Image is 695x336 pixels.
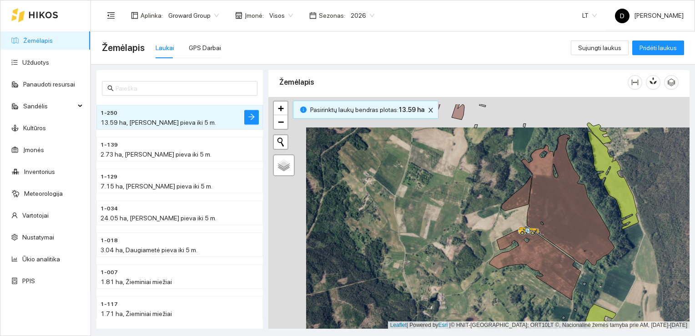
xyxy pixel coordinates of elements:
[279,69,628,95] div: Žemėlapis
[274,115,287,129] a: Zoom out
[23,81,75,88] a: Panaudoti resursai
[168,9,219,22] span: Groward Group
[101,183,212,190] span: 7.15 ha, [PERSON_NAME] pieva iki 5 m.
[274,155,294,175] a: Layers
[571,44,629,51] a: Sujungti laukus
[22,234,54,241] a: Nustatymai
[24,190,63,197] a: Meteorologija
[426,107,436,113] span: close
[248,113,255,122] span: arrow-right
[101,119,216,126] span: 13.59 ha, [PERSON_NAME] pieva iki 5 m.
[23,146,44,153] a: Įmonės
[101,109,117,117] span: 1-250
[388,321,690,329] div: | Powered by © HNIT-[GEOGRAPHIC_DATA]; ORT10LT ©, Nacionalinė žemės tarnyba prie AM, [DATE]-[DATE]
[278,102,284,114] span: +
[571,41,629,55] button: Sujungti laukus
[22,59,49,66] a: Užduotys
[24,168,55,175] a: Inventorius
[632,41,684,55] button: Pridėti laukus
[640,43,677,53] span: Pridėti laukus
[102,6,120,25] button: menu-fold
[101,268,118,277] span: 1-007
[189,43,221,53] div: GPS Darbai
[101,204,118,213] span: 1-034
[101,151,212,158] span: 2.73 ha, [PERSON_NAME] pieva iki 5 m.
[582,9,597,22] span: LT
[425,105,436,116] button: close
[23,37,53,44] a: Žemėlapis
[390,322,407,328] a: Leaflet
[578,43,621,53] span: Sujungti laukus
[101,236,118,245] span: 1-018
[438,322,448,328] a: Esri
[22,277,35,285] a: PPIS
[116,83,252,93] input: Paieška
[632,44,684,51] a: Pridėti laukus
[141,10,163,20] span: Aplinka :
[101,310,172,317] span: 1.71 ha, Žieminiai miežiai
[235,12,242,19] span: shop
[628,79,642,86] span: column-width
[23,97,75,115] span: Sandėlis
[628,75,642,90] button: column-width
[449,322,451,328] span: |
[351,9,374,22] span: 2026
[101,173,117,181] span: 1-129
[244,110,259,125] button: arrow-right
[274,102,287,115] a: Zoom in
[274,135,287,149] button: Initiate a new search
[102,41,145,55] span: Žemėlapis
[398,106,424,113] b: 13.59 ha
[131,12,138,19] span: layout
[620,9,624,23] span: D
[101,278,172,285] span: 1.81 ha, Žieminiai miežiai
[101,246,197,254] span: 3.04 ha, Daugiametė pieva iki 5 m.
[22,212,49,219] a: Vartotojai
[101,141,118,149] span: 1-139
[319,10,345,20] span: Sezonas :
[300,107,307,113] span: info-circle
[23,124,46,132] a: Kultūros
[278,116,284,127] span: −
[269,9,293,22] span: Visos
[245,10,264,20] span: Įmonė :
[615,12,684,19] span: [PERSON_NAME]
[310,105,424,115] span: Pasirinktų laukų bendras plotas :
[101,214,217,222] span: 24.05 ha, [PERSON_NAME] pieva iki 5 m.
[156,43,174,53] div: Laukai
[107,11,115,20] span: menu-fold
[101,300,118,309] span: 1-117
[107,85,114,92] span: search
[22,255,60,263] a: Ūkio analitika
[309,12,317,19] span: calendar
